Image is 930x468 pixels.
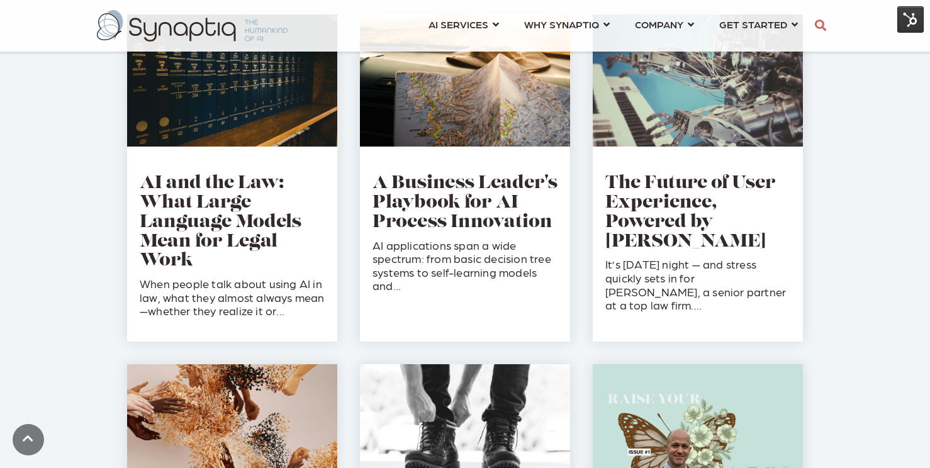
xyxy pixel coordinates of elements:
a: The Future of User Experience, Powered by [PERSON_NAME] [605,175,776,250]
p: It’s [DATE] night — and stress quickly sets in for [PERSON_NAME], a senior partner at a top law f... [605,257,790,311]
p: AI applications span a wide spectrum: from basic decision tree systems to self-learning models an... [373,238,557,292]
a: GET STARTED [719,13,798,36]
span: COMPANY [635,16,683,33]
span: GET STARTED [719,16,787,33]
a: AI and the Law: What Large Language Models Mean for Legal Work [140,175,301,270]
a: WHY SYNAPTIQ [524,13,610,36]
a: A Business Leader's Playbook for AI Process Innovation [373,175,557,231]
a: COMPANY [635,13,694,36]
nav: menu [416,3,810,48]
span: AI SERVICES [429,16,488,33]
a: AI SERVICES [429,13,499,36]
img: synaptiq logo-2 [97,10,288,42]
img: HubSpot Tools Menu Toggle [897,6,924,33]
p: When people talk about using AI in law, what they almost always mean—whether they realize it or... [140,277,325,318]
span: WHY SYNAPTIQ [524,16,599,33]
